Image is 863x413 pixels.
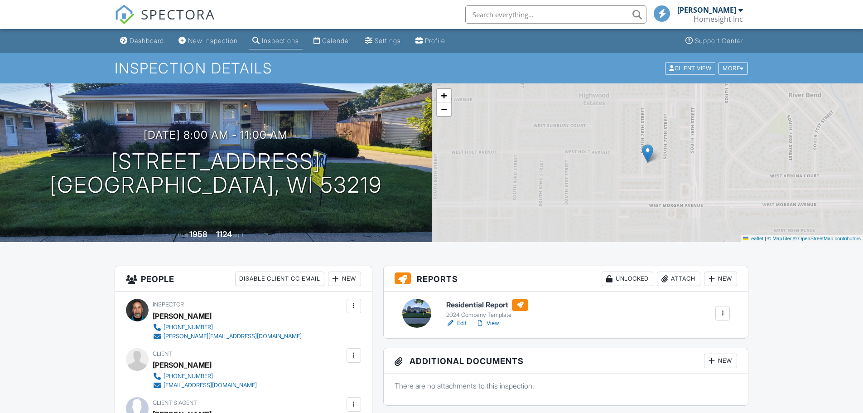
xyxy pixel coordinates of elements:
[384,348,748,374] h3: Additional Documents
[164,324,213,331] div: [PHONE_NUMBER]
[262,37,299,44] div: Inspections
[141,5,215,24] span: SPECTORA
[677,5,736,15] div: [PERSON_NAME]
[144,129,288,141] h3: [DATE] 8:00 am - 11:00 am
[175,33,241,49] a: New Inspection
[446,311,528,319] div: 2024 Company Template
[153,399,197,406] span: Client's Agent
[189,229,207,239] div: 1958
[115,60,749,76] h1: Inspection Details
[657,272,700,286] div: Attach
[153,358,212,372] div: [PERSON_NAME]
[441,103,447,115] span: −
[153,309,212,323] div: [PERSON_NAME]
[695,37,743,44] div: Support Center
[153,381,257,390] a: [EMAIL_ADDRESS][DOMAIN_NAME]
[115,12,215,31] a: SPECTORA
[395,381,738,391] p: There are no attachments to this inspection.
[164,382,257,389] div: [EMAIL_ADDRESS][DOMAIN_NAME]
[743,236,763,241] a: Leaflet
[153,332,302,341] a: [PERSON_NAME][EMAIL_ADDRESS][DOMAIN_NAME]
[664,64,718,71] a: Client View
[704,354,737,368] div: New
[115,5,135,24] img: The Best Home Inspection Software - Spectora
[682,33,747,49] a: Support Center
[602,272,653,286] div: Unlocked
[441,90,447,101] span: +
[153,372,257,381] a: [PHONE_NUMBER]
[765,236,766,241] span: |
[665,62,715,74] div: Client View
[465,5,646,24] input: Search everything...
[642,144,653,163] img: Marker
[446,319,467,328] a: Edit
[412,33,449,49] a: Profile
[446,299,528,311] h6: Residential Report
[164,373,213,380] div: [PHONE_NUMBER]
[116,33,168,49] a: Dashboard
[437,102,451,116] a: Zoom out
[235,272,324,286] div: Disable Client CC Email
[476,319,499,328] a: View
[446,299,528,319] a: Residential Report 2024 Company Template
[153,323,302,332] a: [PHONE_NUMBER]
[216,229,232,239] div: 1124
[793,236,861,241] a: © OpenStreetMap contributors
[362,33,405,49] a: Settings
[767,236,792,241] a: © MapTiler
[130,37,164,44] div: Dashboard
[694,15,743,24] div: Homesight Inc
[115,266,372,292] h3: People
[233,232,246,238] span: sq. ft.
[188,37,238,44] div: New Inspection
[384,266,748,292] h3: Reports
[704,272,737,286] div: New
[178,232,188,238] span: Built
[310,33,354,49] a: Calendar
[164,333,302,340] div: [PERSON_NAME][EMAIL_ADDRESS][DOMAIN_NAME]
[375,37,401,44] div: Settings
[153,301,184,308] span: Inspector
[153,350,172,357] span: Client
[437,89,451,102] a: Zoom in
[50,150,382,198] h1: [STREET_ADDRESS] [GEOGRAPHIC_DATA], WI 53219
[328,272,361,286] div: New
[718,62,748,74] div: More
[425,37,445,44] div: Profile
[322,37,351,44] div: Calendar
[249,33,303,49] a: Inspections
